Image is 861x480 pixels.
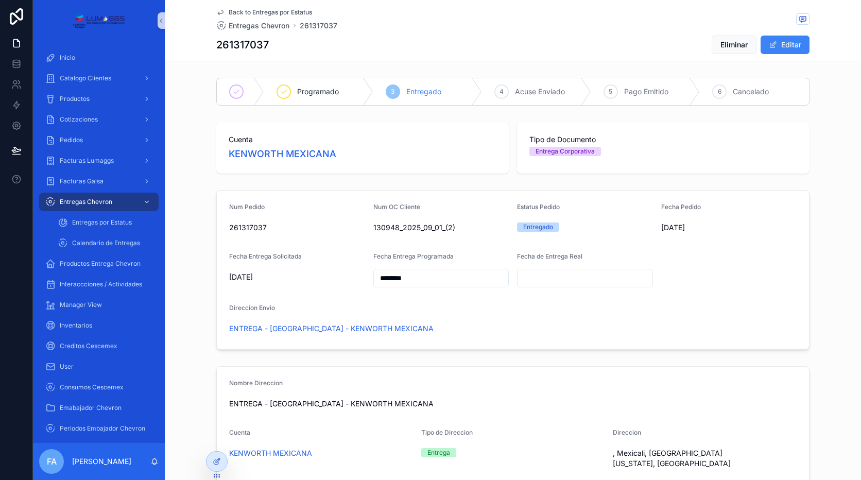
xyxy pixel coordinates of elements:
[39,69,159,88] a: Catalogo Clientes
[39,254,159,273] a: Productos Entrega Chevron
[39,357,159,376] a: User
[39,399,159,417] a: Emabajador Chevron
[60,54,75,62] span: Inicio
[60,115,98,124] span: Cotizaciones
[229,448,312,458] a: KENWORTH MEXICANA
[229,21,289,31] span: Entregas Chevron
[60,363,74,371] span: User
[72,456,131,467] p: [PERSON_NAME]
[73,12,125,29] img: App logo
[529,134,797,145] span: Tipo de Documento
[373,252,454,260] span: Fecha Entrega Programada
[229,203,265,211] span: Num Pedido
[60,321,92,330] span: Inventarios
[661,203,701,211] span: Fecha Pedido
[733,87,769,97] span: Cancelado
[229,222,365,233] span: 261317037
[60,136,83,144] span: Pedidos
[51,213,159,232] a: Entregas por Estatus
[536,147,595,156] div: Entrega Corporativa
[373,222,509,233] span: 130948_2025_09_01_(2)
[51,234,159,252] a: Calendario de Entregas
[60,383,124,391] span: Consumos Cescemex
[72,239,140,247] span: Calendario de Entregas
[39,193,159,211] a: Entregas Chevron
[229,147,336,161] a: KENWORTH MEXICANA
[39,275,159,294] a: Interaccciones / Actividades
[300,21,337,31] a: 261317037
[39,337,159,355] a: Creditos Cescemex
[391,88,394,96] span: 3
[720,40,748,50] span: Eliminar
[661,222,797,233] span: [DATE]
[33,41,165,443] div: scrollable content
[229,428,250,436] span: Cuenta
[297,87,339,97] span: Programado
[406,87,441,97] span: Entregado
[229,134,496,145] span: Cuenta
[60,95,90,103] span: Productos
[761,36,810,54] button: Editar
[613,428,641,436] span: Direccion
[39,296,159,314] a: Manager View
[39,90,159,108] a: Productos
[373,203,420,211] span: Num OC Cliente
[39,151,159,170] a: Facturas Lumaggs
[609,88,612,96] span: 5
[229,252,302,260] span: Fecha Entrega Solicitada
[47,455,57,468] span: FA
[39,419,159,438] a: Periodos Embajador Chevron
[39,378,159,397] a: Consumos Cescemex
[60,260,141,268] span: Productos Entrega Chevron
[229,304,275,312] span: Direccion Envio
[229,399,797,409] span: ENTREGA - [GEOGRAPHIC_DATA] - KENWORTH MEXICANA
[229,323,434,334] a: ENTREGA - [GEOGRAPHIC_DATA] - KENWORTH MEXICANA
[523,222,553,232] div: Entregado
[515,87,565,97] span: Acuse Enviado
[60,157,114,165] span: Facturas Lumaggs
[517,203,560,211] span: Estatus Pedido
[39,172,159,191] a: Facturas Galsa
[613,448,797,469] span: , Mexicali, [GEOGRAPHIC_DATA][US_STATE], [GEOGRAPHIC_DATA]
[60,280,142,288] span: Interaccciones / Actividades
[72,218,132,227] span: Entregas por Estatus
[517,252,582,260] span: Fecha de Entrega Real
[39,131,159,149] a: Pedidos
[421,428,473,436] span: Tipo de Direccion
[39,316,159,335] a: Inventarios
[60,177,104,185] span: Facturas Galsa
[624,87,668,97] span: Pago Emitido
[39,48,159,67] a: Inicio
[216,38,269,52] h1: 261317037
[60,424,145,433] span: Periodos Embajador Chevron
[718,88,721,96] span: 6
[427,448,450,457] div: Entrega
[60,301,102,309] span: Manager View
[216,21,289,31] a: Entregas Chevron
[229,379,283,387] span: Nombre Direccion
[60,404,122,412] span: Emabajador Chevron
[60,74,111,82] span: Catalogo Clientes
[60,198,112,206] span: Entregas Chevron
[712,36,756,54] button: Eliminar
[39,110,159,129] a: Cotizaciones
[216,8,312,16] a: Back to Entregas por Estatus
[229,8,312,16] span: Back to Entregas por Estatus
[229,272,365,282] span: [DATE]
[60,342,117,350] span: Creditos Cescemex
[500,88,504,96] span: 4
